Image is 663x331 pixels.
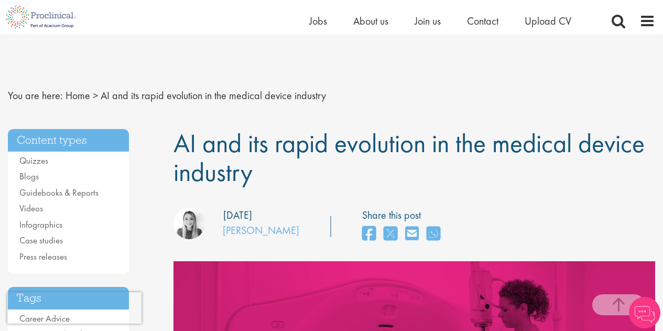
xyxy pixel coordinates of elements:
a: Guidebooks & Reports [19,187,99,198]
a: Contact [467,14,498,28]
a: Videos [19,202,43,214]
h3: Content types [8,129,129,152]
span: You are here: [8,89,63,102]
a: Press releases [19,251,67,262]
span: AI and its rapid evolution in the medical device industry [101,89,326,102]
a: share on whats app [427,223,440,245]
a: Case studies [19,234,63,246]
h3: Tags [8,287,129,309]
a: share on twitter [384,223,397,245]
iframe: reCAPTCHA [7,292,142,324]
span: AI and its rapid evolution in the medical device industry [173,126,645,189]
a: share on facebook [362,223,376,245]
a: Upload CV [525,14,571,28]
a: [PERSON_NAME] [223,223,299,237]
a: share on email [405,223,419,245]
a: breadcrumb link [66,89,90,102]
a: Join us [415,14,441,28]
label: Share this post [362,208,445,223]
div: [DATE] [223,208,252,223]
a: Jobs [309,14,327,28]
a: About us [353,14,388,28]
a: Blogs [19,170,39,182]
a: Quizzes [19,155,48,166]
a: Infographics [19,219,62,230]
span: > [93,89,98,102]
img: Hannah Burke [173,208,205,239]
a: Career Advice [19,313,70,324]
img: Chatbot [629,297,660,328]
